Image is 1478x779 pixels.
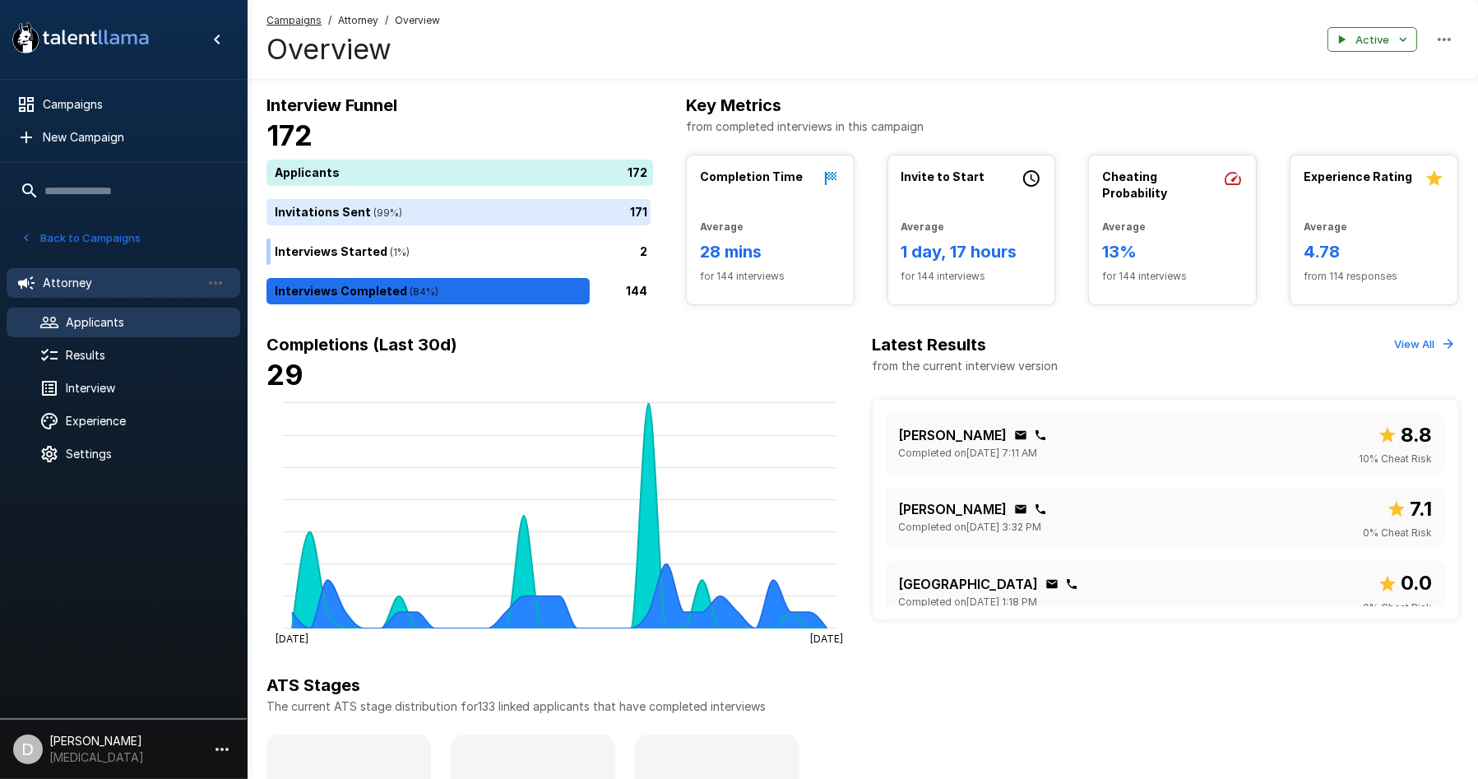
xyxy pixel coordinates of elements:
[1387,494,1432,525] span: Overall score out of 10
[266,95,397,115] b: Interview Funnel
[1304,169,1412,183] b: Experience Rating
[1410,497,1432,521] b: 7.1
[901,220,945,233] b: Average
[899,519,1042,536] span: Completed on [DATE] 3:32 PM
[1390,332,1458,357] button: View All
[626,283,647,300] p: 144
[1102,239,1243,265] h6: 13%
[1363,600,1432,616] span: 0 % Cheat Risk
[810,632,843,644] tspan: [DATE]
[899,445,1038,461] span: Completed on [DATE] 7:11 AM
[266,335,457,355] b: Completions (Last 30d)
[266,675,360,695] b: ATS Stages
[1102,268,1243,285] span: for 144 interviews
[1014,429,1027,442] div: Click to copy
[266,32,440,67] h4: Overview
[1401,423,1432,447] b: 8.8
[686,95,781,115] b: Key Metrics
[1304,268,1444,285] span: from 114 responses
[1034,503,1047,516] div: Click to copy
[328,12,331,29] span: /
[873,358,1059,374] p: from the current interview version
[1102,169,1167,200] b: Cheating Probability
[1378,568,1432,599] span: Overall score out of 10
[700,239,841,265] h6: 28 mins
[686,118,1458,135] p: from completed interviews in this campaign
[899,499,1008,519] p: [PERSON_NAME]
[640,243,647,261] p: 2
[1401,571,1432,595] b: 0.0
[1045,577,1059,591] div: Click to copy
[338,12,378,29] span: Attorney
[901,169,985,183] b: Invite to Start
[899,574,1039,594] p: [GEOGRAPHIC_DATA]
[899,594,1038,610] span: Completed on [DATE] 1:18 PM
[266,14,322,26] u: Campaigns
[901,268,1042,285] span: for 144 interviews
[1359,451,1432,467] span: 10 % Cheat Risk
[899,425,1008,445] p: [PERSON_NAME]
[901,239,1042,265] h6: 1 day, 17 hours
[276,632,308,644] tspan: [DATE]
[630,204,647,221] p: 171
[395,12,440,29] span: Overview
[1304,239,1444,265] h6: 4.78
[1363,525,1432,541] span: 0 % Cheat Risk
[700,169,803,183] b: Completion Time
[1034,429,1047,442] div: Click to copy
[1378,420,1432,451] span: Overall score out of 10
[1102,220,1146,233] b: Average
[266,358,303,392] b: 29
[266,698,1458,715] p: The current ATS stage distribution for 133 linked applicants that have completed interviews
[1014,503,1027,516] div: Click to copy
[1304,220,1347,233] b: Average
[873,335,987,355] b: Latest Results
[1327,27,1417,53] button: Active
[266,118,313,152] b: 172
[385,12,388,29] span: /
[700,220,744,233] b: Average
[700,268,841,285] span: for 144 interviews
[628,165,647,182] p: 172
[1065,577,1078,591] div: Click to copy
